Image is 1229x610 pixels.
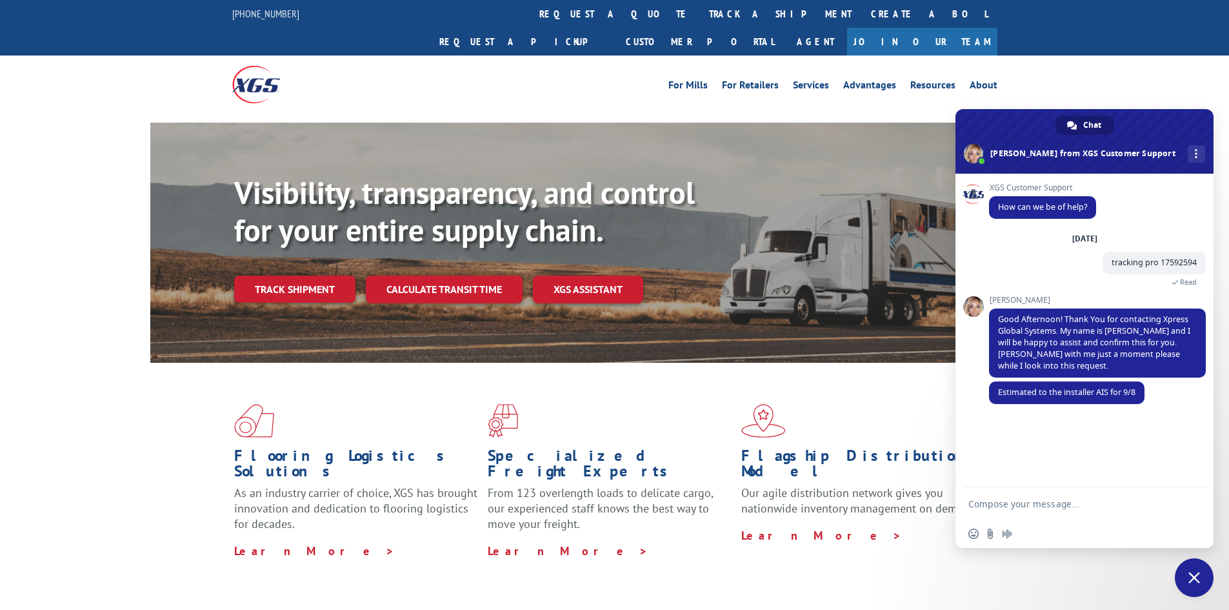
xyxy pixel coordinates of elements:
[1175,558,1214,597] a: Close chat
[234,404,274,438] img: xgs-icon-total-supply-chain-intelligence-red
[1180,278,1197,287] span: Read
[741,528,902,543] a: Learn More >
[234,485,477,531] span: As an industry carrier of choice, XGS has brought innovation and dedication to flooring logistics...
[488,544,648,558] a: Learn More >
[847,28,997,56] a: Join Our Team
[1002,529,1012,539] span: Audio message
[998,201,1087,212] span: How can we be of help?
[616,28,784,56] a: Customer Portal
[1112,257,1197,268] span: tracking pro 17592594
[989,296,1206,305] span: [PERSON_NAME]
[232,7,299,20] a: [PHONE_NUMBER]
[985,529,995,539] span: Send a file
[533,276,643,303] a: XGS ASSISTANT
[741,404,786,438] img: xgs-icon-flagship-distribution-model-red
[998,387,1135,398] span: Estimated to the installer AIS for 9/8
[234,544,395,558] a: Learn More >
[488,404,518,438] img: xgs-icon-focused-on-flooring-red
[366,276,523,303] a: Calculate transit time
[430,28,616,56] a: Request a pickup
[668,80,708,94] a: For Mills
[488,485,732,543] p: From 123 overlength loads to delicate cargo, our experienced staff knows the best way to move you...
[784,28,847,56] a: Agent
[488,448,732,485] h1: Specialized Freight Experts
[741,485,979,516] span: Our agile distribution network gives you nationwide inventory management on demand.
[1055,116,1114,135] a: Chat
[1083,116,1101,135] span: Chat
[910,80,955,94] a: Resources
[970,80,997,94] a: About
[998,314,1190,371] span: Good Afternoon! Thank You for contacting Xpress Global Systems. My name is [PERSON_NAME] and I wi...
[968,529,979,539] span: Insert an emoji
[234,448,478,485] h1: Flooring Logistics Solutions
[722,80,779,94] a: For Retailers
[1072,235,1097,243] div: [DATE]
[234,276,355,303] a: Track shipment
[234,172,695,250] b: Visibility, transparency, and control for your entire supply chain.
[989,183,1096,192] span: XGS Customer Support
[741,448,985,485] h1: Flagship Distribution Model
[843,80,896,94] a: Advantages
[968,487,1175,520] textarea: Compose your message...
[793,80,829,94] a: Services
